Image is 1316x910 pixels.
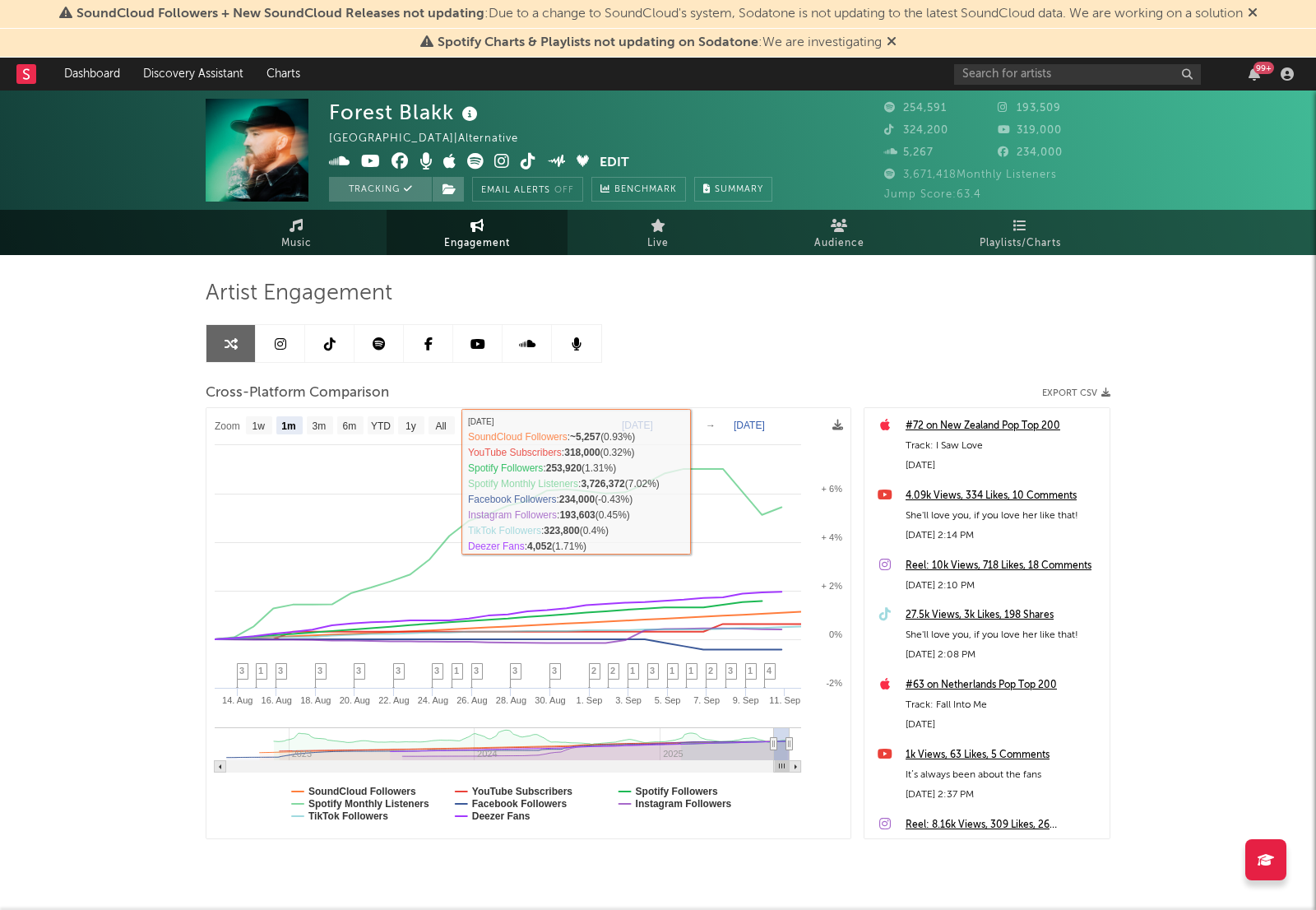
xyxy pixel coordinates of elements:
span: 234,000 [998,147,1063,158]
button: Summary [694,177,772,202]
button: Tracking [329,177,432,202]
div: Track: I Saw Love [906,436,1101,456]
div: [DATE] 2:35 PM [906,835,1101,855]
div: [DATE] 2:10 PM [906,576,1101,596]
span: 3 [552,666,557,676]
text: 1m [281,420,295,432]
span: Engagement [444,234,510,253]
span: 5,267 [884,147,934,158]
span: 3 [650,666,655,676]
text: Zoom [215,420,240,432]
span: Audience [814,234,864,253]
span: Cross-Platform Comparison [206,383,389,403]
span: 3 [317,666,322,676]
span: : We are investigating [438,36,882,49]
text: 1. Sep [577,695,603,705]
div: 99 + [1253,62,1274,74]
div: 4.09k Views, 334 Likes, 10 Comments [906,486,1101,506]
text: 16. Aug [262,695,292,705]
span: Benchmark [614,180,677,200]
a: Reel: 10k Views, 718 Likes, 18 Comments [906,556,1101,576]
text: 9. Sep [733,695,759,705]
span: 3 [396,666,401,676]
text: + 2% [822,581,843,591]
text: Facebook Followers [472,798,568,810]
a: #63 on Netherlands Pop Top 200 [906,676,1101,695]
div: It’s always been about the fans [906,765,1101,785]
span: 193,509 [998,103,1061,114]
span: Playlists/Charts [980,234,1061,253]
span: Live [647,234,669,253]
div: Forest Blakk [329,99,482,126]
text: YouTube Subscribers [472,786,573,797]
text: Instagram Followers [636,798,732,810]
text: TikTok Followers [308,810,388,822]
text: 5. Sep [655,695,681,705]
span: 4 [767,666,772,676]
span: Music [281,234,312,253]
div: [GEOGRAPHIC_DATA] | Alternative [329,129,537,149]
span: 2 [610,666,615,676]
span: 1 [258,666,263,676]
a: Engagement [387,210,568,255]
span: Summary [715,185,763,194]
text: 11. Sep [769,695,800,705]
text: Spotify Monthly Listeners [308,798,429,810]
input: Search for artists [954,64,1201,85]
span: : Due to a change to SoundCloud's system, Sodatone is not updating to the latest SoundCloud data.... [76,7,1243,21]
text: SoundCloud Followers [308,786,416,797]
span: Spotify Charts & Playlists not updating on Sodatone [438,36,758,49]
text: 1w [253,420,266,432]
text: 24. Aug [418,695,448,705]
span: 3 [728,666,733,676]
a: 27.5k Views, 3k Likes, 198 Shares [906,606,1101,625]
a: Live [568,210,748,255]
span: 324,200 [884,125,948,136]
text: + 4% [822,532,843,542]
span: 3 [239,666,244,676]
span: 3 [434,666,439,676]
text: 20. Aug [340,695,370,705]
a: Benchmark [591,177,686,202]
a: Audience [748,210,929,255]
text: 0% [829,629,842,639]
span: 1 [688,666,693,676]
text: 7. Sep [693,695,720,705]
span: 3 [474,666,479,676]
button: 99+ [1249,67,1260,81]
span: 1 [748,666,753,676]
span: Artist Engagement [206,284,392,304]
text: All [435,420,446,432]
text: + 6% [822,484,843,494]
text: 28. Aug [496,695,526,705]
em: Off [554,186,574,195]
a: 1k Views, 63 Likes, 5 Comments [906,745,1101,765]
a: Music [206,210,387,255]
span: Jump Score: 63.4 [884,189,981,200]
text: Deezer Fans [472,810,531,822]
a: Discovery Assistant [132,58,255,91]
span: 1 [454,666,459,676]
span: 2 [591,666,596,676]
div: [DATE] [906,715,1101,735]
text: 26. Aug [456,695,487,705]
text: → [706,420,716,431]
text: 18. Aug [300,695,331,705]
span: 3 [512,666,517,676]
button: Email AlertsOff [472,177,583,202]
text: 6m [343,420,357,432]
text: -2% [826,678,842,688]
text: 3. Sep [615,695,642,705]
div: [DATE] 2:08 PM [906,645,1101,665]
span: SoundCloud Followers + New SoundCloud Releases not updating [76,7,484,21]
div: She'll love you, if you love her like that! [906,506,1101,526]
div: [DATE] 2:14 PM [906,526,1101,546]
a: Charts [255,58,312,91]
text: [DATE] [622,420,653,431]
text: 1y [405,420,416,432]
div: Reel: 8.16k Views, 309 Likes, 26 Comments [906,815,1101,835]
